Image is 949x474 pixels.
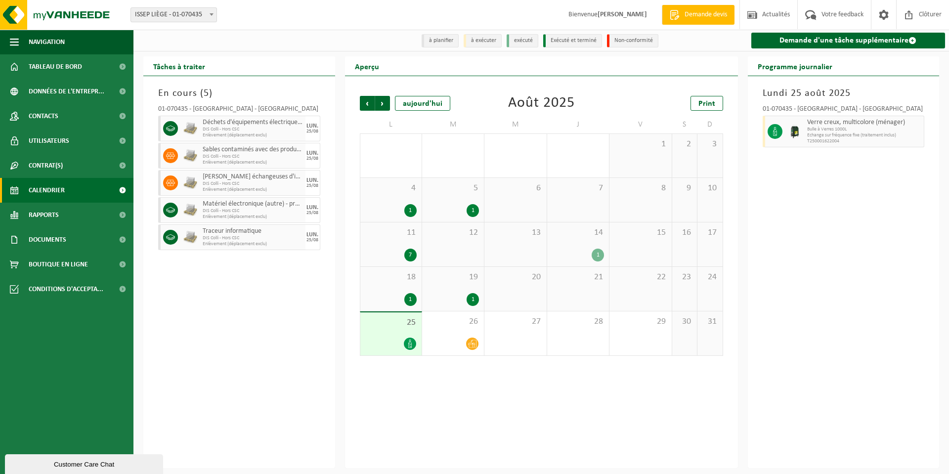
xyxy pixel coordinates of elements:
span: Enlèvement (déplacement exclu) [203,241,303,247]
strong: [PERSON_NAME] [598,11,647,18]
span: 24 [702,272,717,283]
td: L [360,116,422,133]
h3: Lundi 25 août 2025 [763,86,925,101]
img: LP-PA-00000-WDN-11 [183,175,198,190]
span: Boutique en ligne [29,252,88,277]
span: Déchets d'équipements électriques et électroniques - produits blancs (ménagers) [203,119,303,127]
span: 20 [489,272,541,283]
span: Verre creux, multicolore (ménager) [807,119,922,127]
h2: Tâches à traiter [143,56,215,76]
div: LUN. [306,123,318,129]
span: 9 [677,183,692,194]
div: 1 [592,249,604,261]
td: M [484,116,547,133]
span: Contrat(s) [29,153,63,178]
img: LP-PA-00000-WDN-11 [183,148,198,163]
div: 25/08 [306,238,318,243]
span: Tableau de bord [29,54,82,79]
span: 30 [677,316,692,327]
div: aujourd'hui [395,96,450,111]
img: LP-PA-00000-WDN-11 [183,121,198,136]
span: 6 [489,183,541,194]
a: Print [690,96,723,111]
div: 1 [404,204,417,217]
h2: Programme journalier [748,56,842,76]
td: D [697,116,723,133]
div: 01-070435 - [GEOGRAPHIC_DATA] - [GEOGRAPHIC_DATA] [158,106,320,116]
span: Données de l'entrepr... [29,79,104,104]
span: 7 [552,183,604,194]
span: 1 [614,139,666,150]
span: 15 [614,227,666,238]
span: 27 [489,316,541,327]
span: ISSEP LIÈGE - 01-070435 [131,8,216,22]
span: 14 [552,227,604,238]
span: 13 [489,227,541,238]
div: 1 [404,293,417,306]
span: 17 [702,227,717,238]
span: DIS Colli - Hors CSC [203,208,303,214]
div: 25/08 [306,211,318,215]
div: LUN. [306,205,318,211]
span: Conditions d'accepta... [29,277,103,302]
div: LUN. [306,150,318,156]
span: 28 [552,316,604,327]
span: 5 [427,183,479,194]
iframe: chat widget [5,452,165,474]
div: 1 [467,204,479,217]
span: Utilisateurs [29,129,69,153]
div: 1 [467,293,479,306]
li: exécuté [507,34,538,47]
span: 16 [677,227,692,238]
span: 5 [204,88,209,98]
span: 12 [427,227,479,238]
a: Demande d'une tâche supplémentaire [751,33,946,48]
td: M [422,116,484,133]
span: 19 [427,272,479,283]
div: 25/08 [306,183,318,188]
img: CR-HR-1C-1000-PES-01 [787,124,802,139]
span: Enlèvement (déplacement exclu) [203,132,303,138]
span: Rapports [29,203,59,227]
span: Matériel électronique (autre) - professionnel [203,200,303,208]
span: ISSEP LIÈGE - 01-070435 [130,7,217,22]
span: 21 [552,272,604,283]
h2: Aperçu [345,56,389,76]
span: Navigation [29,30,65,54]
span: [PERSON_NAME] échangeuses d'ions, non dangereux [203,173,303,181]
span: Documents [29,227,66,252]
li: Exécuté et terminé [543,34,602,47]
span: 2 [677,139,692,150]
span: 31 [702,316,717,327]
div: 7 [404,249,417,261]
span: DIS Colli - Hors CSC [203,181,303,187]
span: 29 [614,316,666,327]
img: LP-PA-00000-WDN-11 [183,230,198,245]
div: Août 2025 [508,96,575,111]
span: Suivant [375,96,390,111]
span: DIS Colli - Hors CSC [203,235,303,241]
span: DIS Colli - Hors CSC [203,127,303,132]
span: Bulle à Verres 1000L [807,127,922,132]
span: 11 [365,227,417,238]
span: 23 [677,272,692,283]
span: 3 [702,139,717,150]
span: Sables contaminés avec des produits non dangereux [203,146,303,154]
span: 4 [365,183,417,194]
span: 22 [614,272,666,283]
td: J [547,116,609,133]
span: 26 [427,316,479,327]
span: Demande devis [682,10,730,20]
li: à planifier [422,34,459,47]
li: à exécuter [464,34,502,47]
div: LUN. [306,177,318,183]
td: V [609,116,672,133]
span: 25 [365,317,417,328]
span: Calendrier [29,178,65,203]
span: Enlèvement (déplacement exclu) [203,214,303,220]
div: 01-070435 - [GEOGRAPHIC_DATA] - [GEOGRAPHIC_DATA] [763,106,925,116]
a: Demande devis [662,5,734,25]
span: DIS Colli - Hors CSC [203,154,303,160]
span: 10 [702,183,717,194]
